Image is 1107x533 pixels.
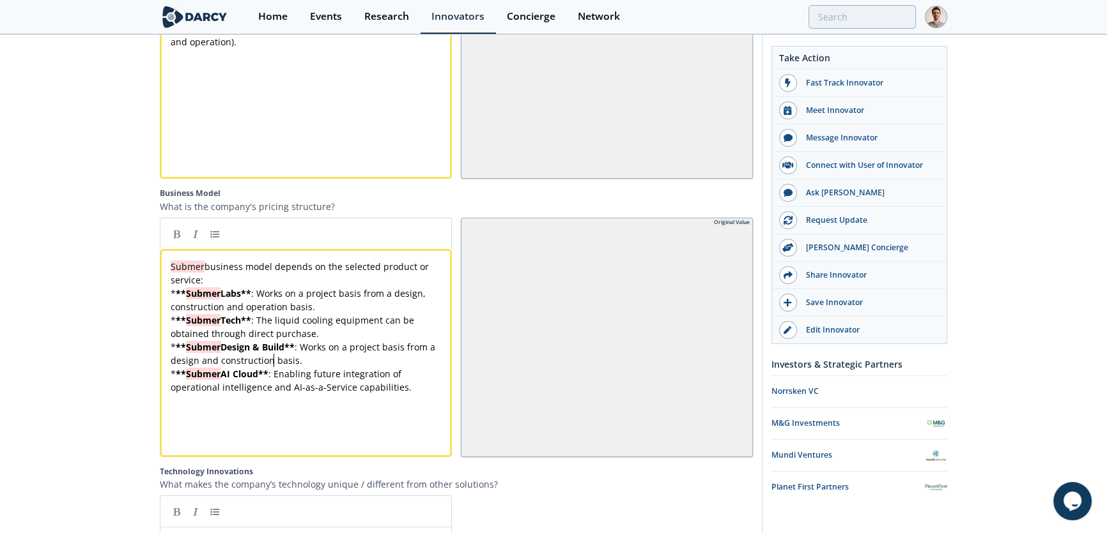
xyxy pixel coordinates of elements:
a: Italic (Ctrl-I) [186,224,205,243]
div: Message Innovator [797,132,940,144]
div: Events [310,11,342,22]
div: [PERSON_NAME] Concierge [797,242,940,253]
span: Submer [186,341,221,353]
a: Norrsken VC [771,380,947,403]
span: Submer [171,260,205,273]
div: Ask [PERSON_NAME] [797,187,940,199]
a: M&G Investments M&G Investments [771,412,947,435]
div: Connect with User of Innovator [797,160,940,171]
span: Tech [221,314,241,326]
label: Technology Innovations [160,466,753,477]
img: M&G Investments [925,412,947,435]
a: Generic List (Ctrl-L) [205,224,224,243]
div: Mundi Ventures [771,449,925,461]
div: Take Action [772,51,947,70]
a: Generic List (Ctrl-L) [205,502,224,521]
div: Innovators [431,11,484,22]
span: * : Works on a project basis from a design and construction basis. [171,341,438,366]
a: Edit Innovator [772,317,947,343]
div: Network [578,11,620,22]
span: Submer [186,368,221,380]
div: Norrsken VC [771,386,947,397]
div: Research [364,11,409,22]
div: Investors & Strategic Partners [771,353,947,375]
a: Planet First Partners Planet First Partners [771,476,947,499]
a: Bold (Ctrl-B) [167,502,186,521]
input: Advanced Search [809,5,916,29]
a: Bold (Ctrl-B) [167,224,186,243]
div: Save Innovator [797,297,940,308]
span: Labs [221,287,241,299]
a: Mundi Ventures Mundi Ventures [771,444,947,467]
p: What is the company's pricing structure? [160,200,753,213]
iframe: chat widget [1053,482,1094,520]
span: * : Enabling future integration of operational intelligence and AI-as-a-Service capabilities. [171,368,412,393]
div: Planet First Partners [771,481,925,493]
span: Design & Build [221,341,284,353]
div: Concierge [507,11,555,22]
button: Save Innovator [772,289,947,317]
img: Mundi Ventures [925,444,947,467]
img: Profile [925,6,947,28]
span: * : The liquid cooling equipment can be obtained through direct purchase. [171,314,417,340]
p: What makes the company’s technology unique / different from other solutions? [160,477,753,491]
label: Business Model [160,188,753,199]
div: Share Innovator [797,269,940,281]
span: AI Cloud [221,368,258,380]
span: business model depends on the selected product or service: [171,260,431,286]
div: Original Value [714,218,750,227]
div: Edit Innovator [797,324,940,336]
span: Submer [186,287,221,299]
div: Meet Innovator [797,105,940,116]
span: Submer [186,314,221,326]
img: Planet First Partners [925,476,947,499]
div: Request Update [797,214,940,226]
span: * : Works on a project basis from a design, construction and operation basis. [171,287,428,313]
a: Italic (Ctrl-I) [186,502,205,521]
div: Home [258,11,288,22]
img: logo-wide.svg [160,6,229,28]
div: M&G Investments [771,417,925,429]
div: Fast Track Innovator [797,77,940,89]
